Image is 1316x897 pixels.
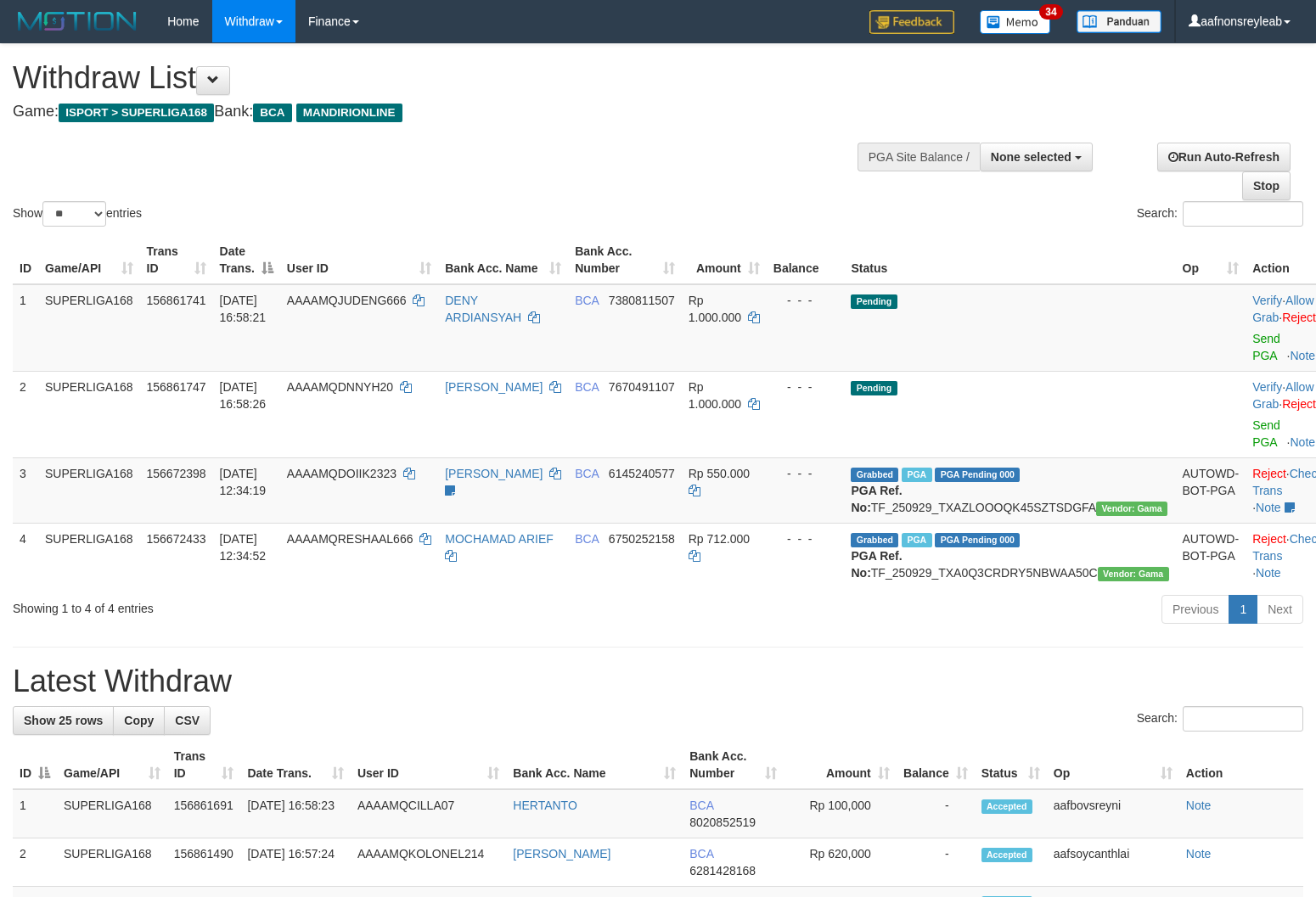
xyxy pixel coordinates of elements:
[1039,4,1062,20] span: 34
[1252,532,1286,546] a: Reject
[773,292,838,309] div: - - -
[784,741,896,789] th: Amount: activate to sort column ascending
[213,236,280,284] th: Date Trans.: activate to sort column descending
[851,381,897,395] span: Pending
[773,465,838,482] div: - - -
[935,468,1020,482] span: PGA Pending
[13,523,38,588] td: 4
[438,236,568,284] th: Bank Acc. Name: activate to sort column ascending
[991,150,1071,164] span: None selected
[851,484,902,514] b: PGA Ref. No:
[1183,201,1303,227] input: Search:
[57,838,167,887] td: SUPERLIGA168
[689,380,741,411] span: Rp 1.000.000
[13,741,57,789] th: ID: activate to sort column descending
[167,741,241,789] th: Trans ID: activate to sort column ascending
[57,741,167,789] th: Game/API: activate to sort column ascending
[445,467,543,480] a: [PERSON_NAME]
[220,380,267,411] span: [DATE] 16:58:26
[13,457,38,523] td: 3
[124,714,154,727] span: Copy
[689,816,756,829] span: Copy 8020852519 to clipboard
[682,236,767,284] th: Amount: activate to sort column ascending
[287,380,393,394] span: AAAAMQDNNYH20
[24,714,103,727] span: Show 25 rows
[851,294,897,309] span: Pending
[296,104,402,122] span: MANDIRIONLINE
[767,236,845,284] th: Balance
[784,789,896,838] td: Rp 100,000
[980,143,1093,171] button: None selected
[1252,380,1313,411] a: Allow Grab
[773,530,838,547] div: - - -
[1291,349,1316,362] a: Note
[1252,332,1280,362] a: Send PGA
[13,284,38,372] td: 1
[1282,311,1316,324] a: Reject
[1047,789,1179,838] td: aafbovsreyni
[1282,397,1316,411] a: Reject
[851,549,902,580] b: PGA Ref. No:
[609,380,675,394] span: Copy 7670491107 to clipboard
[844,236,1175,284] th: Status
[1291,435,1316,449] a: Note
[147,294,206,307] span: 156861741
[164,706,211,735] a: CSV
[13,61,860,95] h1: Withdraw List
[147,532,206,546] span: 156672433
[1252,380,1282,394] a: Verify
[568,236,682,284] th: Bank Acc. Number: activate to sort column ascending
[113,706,165,735] a: Copy
[689,467,750,480] span: Rp 550.000
[445,294,521,324] a: DENY ARDIANSYAH
[240,838,350,887] td: [DATE] 16:57:24
[683,741,784,789] th: Bank Acc. Number: activate to sort column ascending
[869,10,954,34] img: Feedback.jpg
[897,741,975,789] th: Balance: activate to sort column ascending
[689,294,741,324] span: Rp 1.000.000
[1098,567,1169,581] span: Vendor URL: https://trx31.1velocity.biz
[851,533,898,547] span: Grabbed
[13,104,860,121] h4: Game: Bank:
[351,741,506,789] th: User ID: activate to sort column ascending
[1157,143,1291,171] a: Run Auto-Refresh
[38,236,140,284] th: Game/API: activate to sort column ascending
[981,799,1032,814] span: Accepted
[609,294,675,307] span: Copy 7380811507 to clipboard
[280,236,438,284] th: User ID: activate to sort column ascending
[287,294,407,307] span: AAAAMQJUDENG666
[1252,418,1280,449] a: Send PGA
[1252,294,1282,307] a: Verify
[513,847,610,861] a: [PERSON_NAME]
[445,380,543,394] a: [PERSON_NAME]
[167,789,241,838] td: 156861691
[844,457,1175,523] td: TF_250929_TXAZLOOOQK45SZTSDGFA
[220,467,267,497] span: [DATE] 12:34:19
[1137,201,1303,227] label: Search:
[575,380,599,394] span: BCA
[220,532,267,563] span: [DATE] 12:34:52
[1252,294,1313,324] span: ·
[1186,847,1212,861] a: Note
[13,789,57,838] td: 1
[1183,706,1303,732] input: Search:
[1047,741,1179,789] th: Op: activate to sort column ascending
[784,838,896,887] td: Rp 620,000
[147,380,206,394] span: 156861747
[1256,566,1281,580] a: Note
[1176,236,1246,284] th: Op: activate to sort column ascending
[575,467,599,480] span: BCA
[1077,10,1161,33] img: panduan.png
[1047,838,1179,887] td: aafsoycanthlai
[1137,706,1303,732] label: Search:
[506,741,683,789] th: Bank Acc. Name: activate to sort column ascending
[844,523,1175,588] td: TF_250929_TXA0Q3CRDRY5NBWAA50C
[175,714,200,727] span: CSV
[13,838,57,887] td: 2
[240,741,350,789] th: Date Trans.: activate to sort column ascending
[935,533,1020,547] span: PGA Pending
[773,378,838,395] div: - - -
[980,10,1051,34] img: Button%20Memo.svg
[689,532,750,546] span: Rp 712.000
[13,664,1303,698] h1: Latest Withdraw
